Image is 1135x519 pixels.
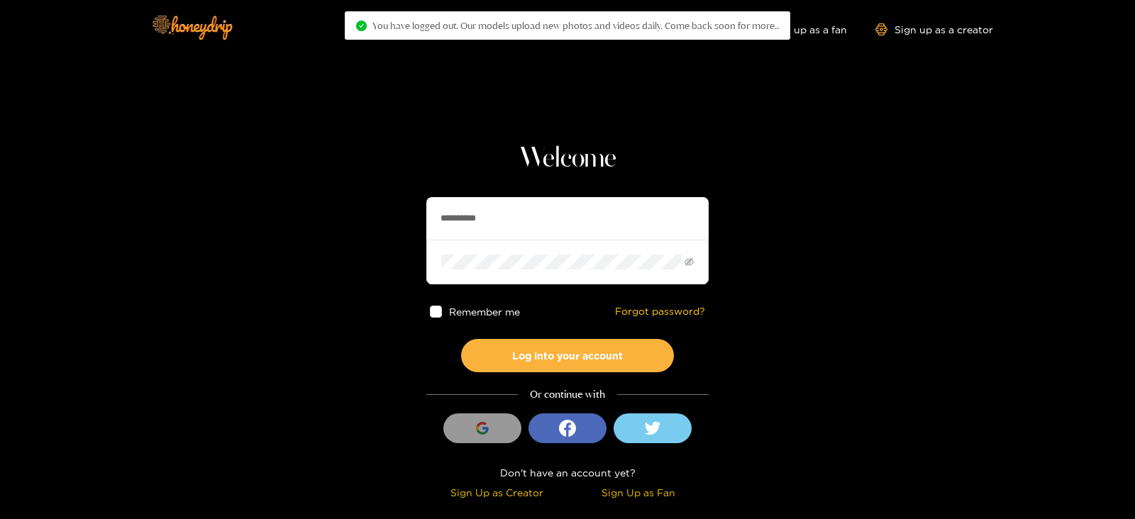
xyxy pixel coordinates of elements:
[356,21,367,31] span: check-circle
[426,142,709,176] h1: Welcome
[685,257,694,267] span: eye-invisible
[571,484,705,501] div: Sign Up as Fan
[372,20,779,31] span: You have logged out. Our models upload new photos and videos daily. Come back soon for more..
[875,23,993,35] a: Sign up as a creator
[449,306,520,317] span: Remember me
[615,306,705,318] a: Forgot password?
[430,484,564,501] div: Sign Up as Creator
[750,23,847,35] a: Sign up as a fan
[426,464,709,481] div: Don't have an account yet?
[426,386,709,403] div: Or continue with
[461,339,674,372] button: Log into your account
